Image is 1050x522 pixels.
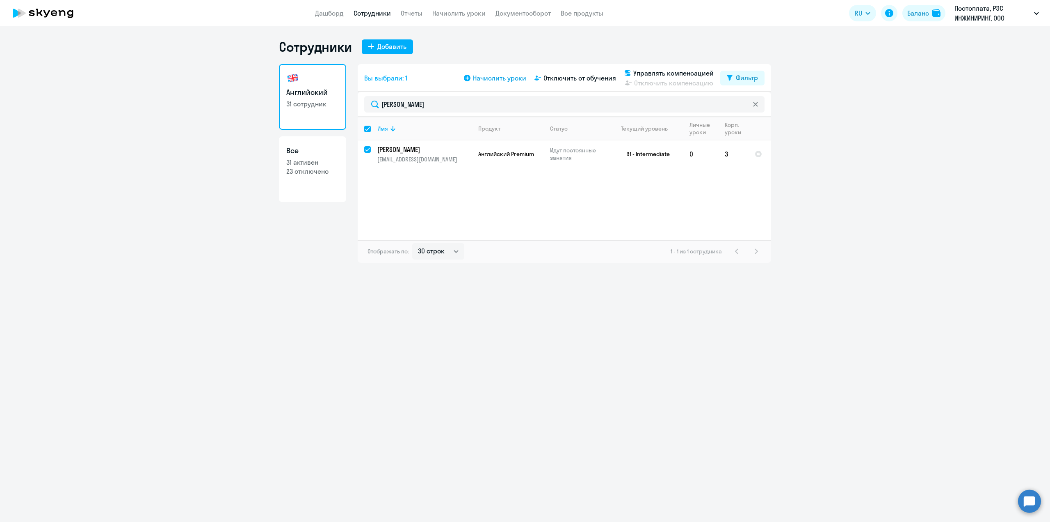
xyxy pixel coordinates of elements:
a: Начислить уроки [432,9,486,17]
div: Имя [377,125,388,132]
img: english [286,71,299,85]
div: Личные уроки [689,121,712,136]
h3: Английский [286,87,339,98]
div: Продукт [478,125,543,132]
div: Корп. уроки [725,121,742,136]
span: Английский Premium [478,150,534,158]
div: Текущий уровень [613,125,682,132]
span: Вы выбрали: 1 [364,73,407,83]
div: Добавить [377,41,406,51]
p: [EMAIL_ADDRESS][DOMAIN_NAME] [377,156,471,163]
p: 23 отключено [286,167,339,176]
div: Текущий уровень [621,125,668,132]
td: 0 [683,140,718,168]
h1: Сотрудники [279,39,352,55]
a: Дашборд [315,9,344,17]
button: Добавить [362,39,413,54]
div: Имя [377,125,471,132]
input: Поиск по имени, email, продукту или статусу [364,96,765,113]
div: Корп. уроки [725,121,748,136]
span: Управлять компенсацией [633,68,714,78]
a: [PERSON_NAME] [377,145,471,154]
td: 3 [718,140,748,168]
span: 1 - 1 из 1 сотрудника [671,248,722,255]
a: Все продукты [561,9,603,17]
button: RU [849,5,876,21]
button: Балансbalance [902,5,945,21]
a: Сотрудники [354,9,391,17]
h3: Все [286,145,339,156]
span: Отображать по: [367,248,409,255]
p: Постоплата, РЭС ИНЖИНИРИНГ, ООО [954,3,1031,23]
img: balance [932,9,940,17]
span: Начислить уроки [473,73,526,83]
td: B1 - Intermediate [607,140,683,168]
div: Личные уроки [689,121,718,136]
p: Идут постоянные занятия [550,147,606,161]
a: Английский31 сотрудник [279,64,346,130]
p: 31 сотрудник [286,99,339,108]
span: RU [855,8,862,18]
div: Статус [550,125,568,132]
p: 31 активен [286,158,339,167]
button: Фильтр [720,71,765,85]
a: Все31 активен23 отключено [279,136,346,202]
a: Отчеты [401,9,422,17]
div: Фильтр [736,73,758,83]
div: Продукт [478,125,500,132]
a: Документооборот [495,9,551,17]
p: [PERSON_NAME] [377,145,470,154]
button: Постоплата, РЭС ИНЖИНИРИНГ, ООО [950,3,1043,23]
span: Отключить от обучения [543,73,616,83]
div: Статус [550,125,606,132]
div: Баланс [907,8,929,18]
